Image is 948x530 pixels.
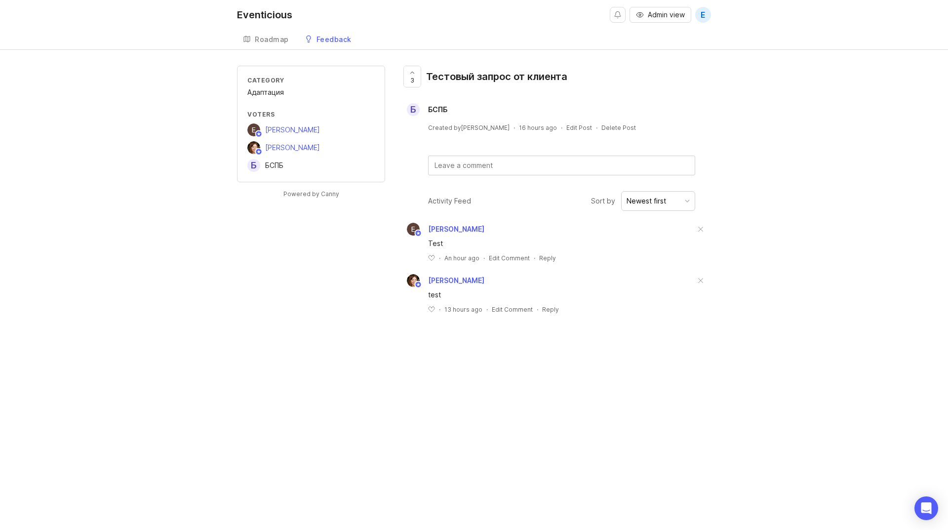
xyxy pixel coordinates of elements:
[316,36,352,43] div: Feedback
[591,196,615,206] span: Sort by
[439,254,440,262] div: ·
[255,36,289,43] div: Roadmap
[428,225,484,233] span: [PERSON_NAME]
[265,125,320,134] span: [PERSON_NAME]
[247,110,375,119] div: Voters
[247,159,283,172] a: ББСПБ
[648,10,685,20] span: Admin view
[542,305,559,314] div: Reply
[282,188,341,200] a: Powered by Canny
[237,30,295,50] a: Roadmap
[513,123,515,132] div: ·
[237,10,292,20] div: Eventicious
[428,123,510,132] div: Created by [PERSON_NAME]
[247,87,375,98] div: Адаптация
[255,130,263,138] img: member badge
[483,254,485,262] div: ·
[428,105,447,114] span: БСПБ
[415,281,422,288] img: member badge
[247,141,260,154] img: Elena Kushpel
[415,230,422,237] img: member badge
[695,7,711,23] button: E
[410,76,414,84] span: 3
[627,196,666,206] div: Newest first
[601,123,636,132] div: Delete Post
[492,305,533,314] div: Edit Comment
[439,305,440,314] div: ·
[444,305,482,314] span: 13 hours ago
[407,103,420,116] div: Б
[255,148,263,156] img: member badge
[534,254,535,262] div: ·
[486,305,488,314] div: ·
[401,274,484,287] a: Elena Kushpel[PERSON_NAME]
[630,7,691,23] button: Admin view
[428,238,695,249] div: Test
[247,76,375,84] div: Category
[265,143,320,152] span: [PERSON_NAME]
[428,289,695,300] div: test
[403,66,421,87] button: 3
[247,123,320,136] a: Елена Кушпель[PERSON_NAME]
[610,7,626,23] button: Notifications
[265,161,283,169] span: БСПБ
[247,141,320,154] a: Elena Kushpel[PERSON_NAME]
[407,274,420,287] img: Elena Kushpel
[401,103,455,116] a: ББСПБ
[914,496,938,520] div: Open Intercom Messenger
[519,123,557,132] a: 16 hours ago
[247,159,260,172] div: Б
[566,123,592,132] div: Edit Post
[537,305,538,314] div: ·
[426,70,567,83] div: Тестовый запрос от клиента
[489,254,530,262] div: Edit Comment
[444,254,479,262] span: An hour ago
[401,223,484,236] a: Елена Кушпель[PERSON_NAME]
[561,123,562,132] div: ·
[701,9,706,21] span: E
[428,196,471,206] div: Activity Feed
[596,123,597,132] div: ·
[299,30,357,50] a: Feedback
[539,254,556,262] div: Reply
[428,276,484,285] span: [PERSON_NAME]
[247,123,260,136] img: Елена Кушпель
[407,223,420,236] img: Елена Кушпель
